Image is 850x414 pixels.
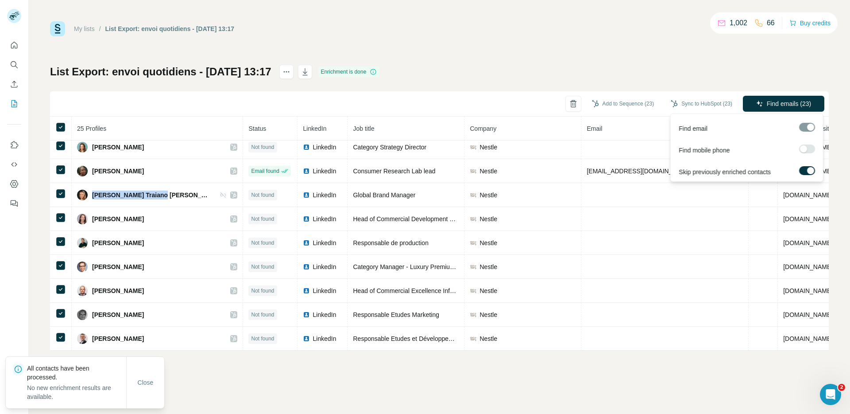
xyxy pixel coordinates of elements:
[665,97,738,110] button: Sync to HubSpot (23)
[313,191,336,199] span: LinkedIn
[743,96,824,112] button: Find emails (23)
[92,310,144,319] span: [PERSON_NAME]
[783,311,833,318] span: [DOMAIN_NAME]
[470,335,477,342] img: company-logo
[479,238,497,247] span: Nestle
[820,384,841,405] iframe: Intercom live chat
[679,168,771,176] span: Skip previously enriched contacts
[783,335,833,342] span: [DOMAIN_NAME]
[783,191,833,199] span: [DOMAIN_NAME]
[77,125,106,132] span: 25 Profiles
[470,191,477,199] img: company-logo
[479,167,497,176] span: Nestle
[587,168,692,175] span: [EMAIL_ADDRESS][DOMAIN_NAME]
[105,24,234,33] div: List Export: envoi quotidiens - [DATE] 13:17
[789,17,831,29] button: Buy credits
[586,97,661,110] button: Add to Sequence (23)
[303,311,310,318] img: LinkedIn logo
[353,311,439,318] span: Responsable Etudes Marketing
[7,156,21,172] button: Use Surfe API
[303,263,310,270] img: LinkedIn logo
[251,335,274,343] span: Not found
[470,215,477,223] img: company-logo
[77,214,88,224] img: Avatar
[92,286,144,295] span: [PERSON_NAME]
[77,333,88,344] img: Avatar
[303,144,310,151] img: LinkedIn logo
[470,168,477,175] img: company-logo
[77,262,88,272] img: Avatar
[251,191,274,199] span: Not found
[303,239,310,246] img: LinkedIn logo
[353,144,426,151] span: Category Strategy Director
[679,124,707,133] span: Find email
[479,334,497,343] span: Nestle
[92,238,144,247] span: [PERSON_NAME]
[313,215,336,223] span: LinkedIn
[313,262,336,271] span: LinkedIn
[318,66,380,77] div: Enrichment is done
[479,310,497,319] span: Nestle
[303,215,310,223] img: LinkedIn logo
[730,18,747,28] p: 1,002
[303,287,310,294] img: LinkedIn logo
[92,262,144,271] span: [PERSON_NAME]
[353,125,374,132] span: Job title
[7,137,21,153] button: Use Surfe on LinkedIn
[7,176,21,192] button: Dashboard
[92,334,144,343] span: [PERSON_NAME]
[7,195,21,211] button: Feedback
[303,125,326,132] span: LinkedIn
[783,239,833,246] span: [DOMAIN_NAME]
[313,167,336,176] span: LinkedIn
[77,285,88,296] img: Avatar
[783,263,833,270] span: [DOMAIN_NAME]
[303,335,310,342] img: LinkedIn logo
[92,167,144,176] span: [PERSON_NAME]
[92,191,211,199] span: [PERSON_NAME] Traiano [PERSON_NAME]
[479,191,497,199] span: Nestle
[77,190,88,200] img: Avatar
[470,311,477,318] img: company-logo
[7,37,21,53] button: Quick start
[74,25,95,32] a: My lists
[92,215,144,223] span: [PERSON_NAME]
[353,191,415,199] span: Global Brand Manager
[353,239,428,246] span: Responsable de production
[353,287,483,294] span: Head of Commercial Excellence Infant Nutrition
[470,144,477,151] img: company-logo
[303,191,310,199] img: LinkedIn logo
[27,364,126,382] p: All contacts have been processed.
[587,125,602,132] span: Email
[313,238,336,247] span: LinkedIn
[353,335,497,342] span: Responsable Etudes et Développement Commercial
[479,215,497,223] span: Nestle
[77,142,88,152] img: Avatar
[77,238,88,248] img: Avatar
[313,334,336,343] span: LinkedIn
[479,286,497,295] span: Nestle
[313,310,336,319] span: LinkedIn
[679,146,730,155] span: Find mobile phone
[783,215,833,223] span: [DOMAIN_NAME]
[470,125,496,132] span: Company
[248,125,266,132] span: Status
[767,99,811,108] span: Find emails (23)
[838,384,845,391] span: 2
[251,215,274,223] span: Not found
[303,168,310,175] img: LinkedIn logo
[50,21,65,36] img: Surfe Logo
[50,65,271,79] h1: List Export: envoi quotidiens - [DATE] 13:17
[131,375,160,391] button: Close
[251,167,279,175] span: Email found
[313,286,336,295] span: LinkedIn
[251,263,274,271] span: Not found
[470,287,477,294] img: company-logo
[470,239,477,246] img: company-logo
[783,287,833,294] span: [DOMAIN_NAME]
[767,18,775,28] p: 66
[7,57,21,73] button: Search
[251,311,274,319] span: Not found
[92,143,144,152] span: [PERSON_NAME]
[27,383,126,401] p: No new enrichment results are available.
